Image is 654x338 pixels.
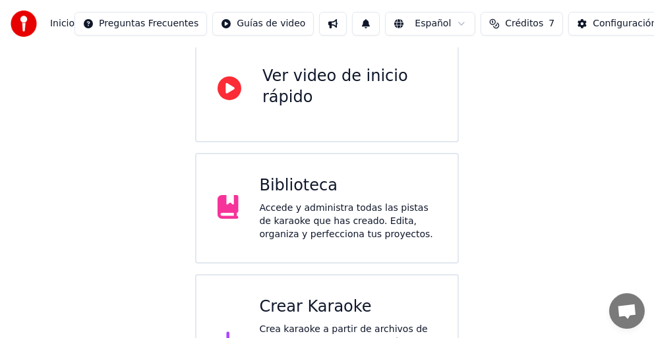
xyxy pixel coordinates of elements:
div: Crear Karaoke [260,296,437,318]
div: Accede y administra todas las pistas de karaoke que has creado. Edita, organiza y perfecciona tus... [260,202,437,241]
div: Ver video de inicio rápido [262,66,436,108]
span: 7 [549,17,554,30]
img: youka [11,11,37,37]
span: Inicio [50,17,74,30]
span: Créditos [505,17,543,30]
div: Biblioteca [260,175,437,196]
button: Preguntas Frecuentes [74,12,207,36]
a: Chat abierto [609,293,645,329]
button: Créditos7 [481,12,563,36]
nav: breadcrumb [50,17,74,30]
button: Guías de video [212,12,314,36]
